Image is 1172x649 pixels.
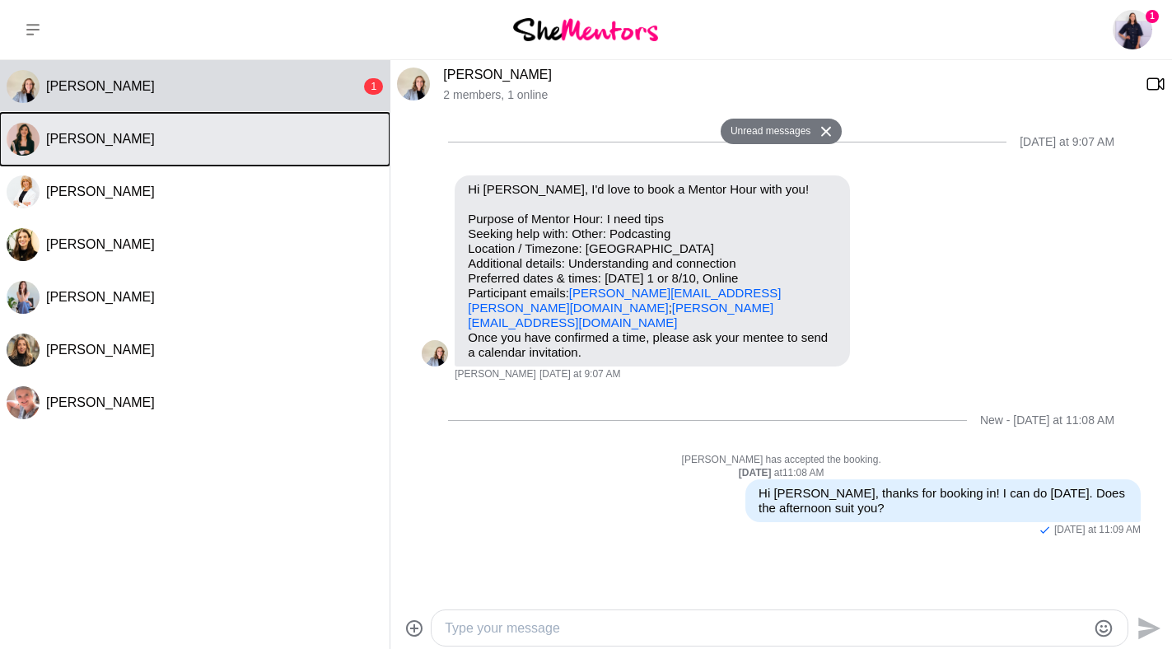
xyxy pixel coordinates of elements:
div: Sarah Howell [397,68,430,100]
a: [PERSON_NAME][EMAIL_ADDRESS][DOMAIN_NAME] [468,301,773,329]
span: [PERSON_NAME] [46,237,155,251]
p: [PERSON_NAME] has accepted the booking. [422,454,1141,467]
div: Kat Millar [7,175,40,208]
img: K [7,175,40,208]
img: She Mentors Logo [513,18,658,40]
img: S [422,340,448,367]
div: Georgina Barnes [7,281,40,314]
span: [PERSON_NAME] [455,368,536,381]
img: Darby Lyndon [1113,10,1152,49]
button: Unread messages [721,119,815,145]
p: Hi [PERSON_NAME], I'd love to book a Mentor Hour with you! [468,182,837,197]
div: 1 [364,78,383,95]
div: at 11:08 AM [422,467,1141,480]
img: S [7,70,40,103]
span: [PERSON_NAME] [46,184,155,198]
div: Sarah Howell [422,340,448,367]
div: Mariana Queiroz [7,123,40,156]
p: Hi [PERSON_NAME], thanks for booking in! I can do [DATE]. Does the afternoon suit you? [759,486,1128,516]
p: Purpose of Mentor Hour: I need tips Seeking help with: Other: Podcasting Location / Timezone: [GE... [468,212,837,330]
img: G [7,281,40,314]
div: [DATE] at 9:07 AM [1020,135,1114,149]
img: M [7,123,40,156]
img: K [7,228,40,261]
span: [PERSON_NAME] [46,132,155,146]
div: New - [DATE] at 11:08 AM [980,413,1114,427]
div: Vanessa Sammut [7,334,40,367]
div: Kiera Eardley [7,228,40,261]
img: K [7,386,40,419]
time: 2025-09-29T01:09:35.701Z [1054,524,1141,537]
button: Send [1128,609,1165,647]
div: Sarah Howell [7,70,40,103]
textarea: Type your message [445,619,1086,638]
div: Karen Dess [7,386,40,419]
a: [PERSON_NAME] [443,68,552,82]
time: 2025-09-27T23:07:39.976Z [539,368,620,381]
img: V [7,334,40,367]
span: 1 [1146,10,1159,23]
img: S [397,68,430,100]
span: [PERSON_NAME] [46,290,155,304]
p: 2 members , 1 online [443,88,1132,102]
a: [PERSON_NAME][EMAIL_ADDRESS][PERSON_NAME][DOMAIN_NAME] [468,286,781,315]
strong: [DATE] [739,467,774,479]
a: Darby Lyndon1 [1113,10,1152,49]
button: Emoji picker [1094,619,1114,638]
span: [PERSON_NAME] [46,395,155,409]
span: [PERSON_NAME] [46,343,155,357]
p: Once you have confirmed a time, please ask your mentee to send a calendar invitation. [468,330,837,360]
span: [PERSON_NAME] [46,79,155,93]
